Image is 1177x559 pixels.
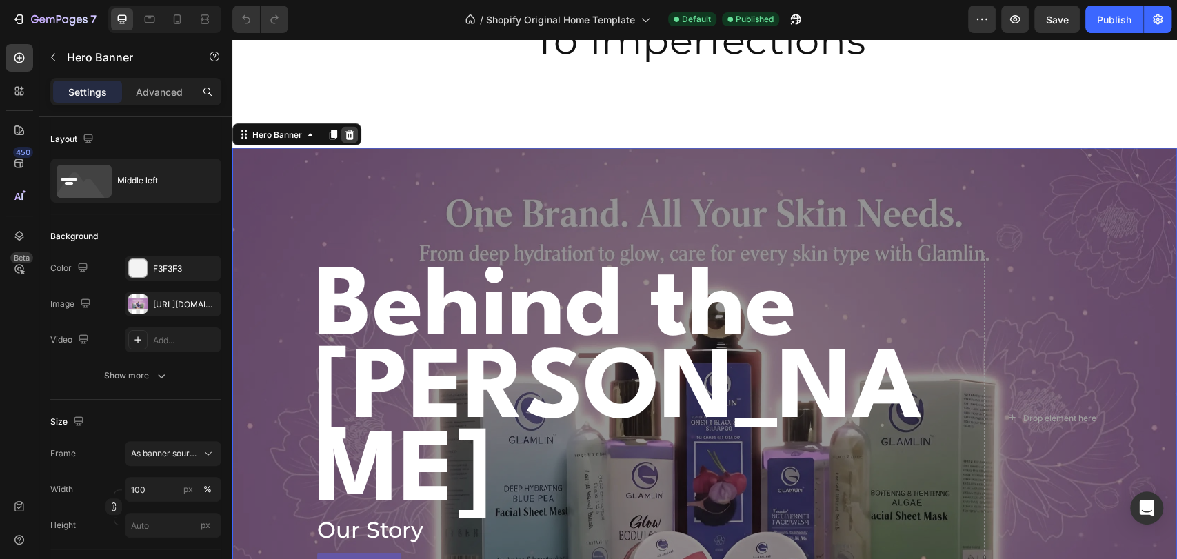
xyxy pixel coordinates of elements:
[50,130,97,149] div: Layout
[50,483,73,496] label: Width
[50,363,221,388] button: Show more
[50,413,87,431] div: Size
[131,447,199,460] span: As banner source
[153,334,218,347] div: Add...
[125,477,221,502] input: px%
[153,263,218,275] div: F3F3F3
[90,11,97,28] p: 7
[10,252,33,263] div: Beta
[1085,6,1143,33] button: Publish
[201,520,210,530] span: px
[203,483,212,496] div: %
[50,519,76,531] label: Height
[180,481,197,498] button: %
[153,298,218,311] div: [URL][DOMAIN_NAME]
[232,6,288,33] div: Undo/Redo
[125,441,221,466] button: As banner source
[1034,6,1080,33] button: Save
[50,259,91,278] div: Color
[486,12,635,27] span: Shopify Original Home Template
[101,520,152,540] p: About us
[17,90,72,102] div: Hero Banner
[50,230,98,243] div: Background
[1130,491,1163,525] div: Open Intercom Messenger
[232,39,1177,559] iframe: Design area
[1046,14,1069,26] span: Save
[125,513,221,538] input: px
[13,147,33,158] div: 450
[85,480,728,502] p: Our Story
[736,13,774,26] span: Published
[199,481,216,498] button: px
[81,227,730,478] h2: Behind the [PERSON_NAME]
[68,85,107,99] p: Settings
[117,165,201,196] div: Middle left
[85,514,169,545] button: <p>About us</p>
[50,295,94,314] div: Image
[1097,12,1131,27] div: Publish
[67,49,184,65] p: Hero Banner
[104,369,168,383] div: Show more
[183,483,193,496] div: px
[480,12,483,27] span: /
[682,13,711,26] span: Default
[136,85,183,99] p: Advanced
[50,447,76,460] label: Frame
[50,331,92,349] div: Video
[791,374,864,385] div: Drop element here
[6,6,103,33] button: 7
